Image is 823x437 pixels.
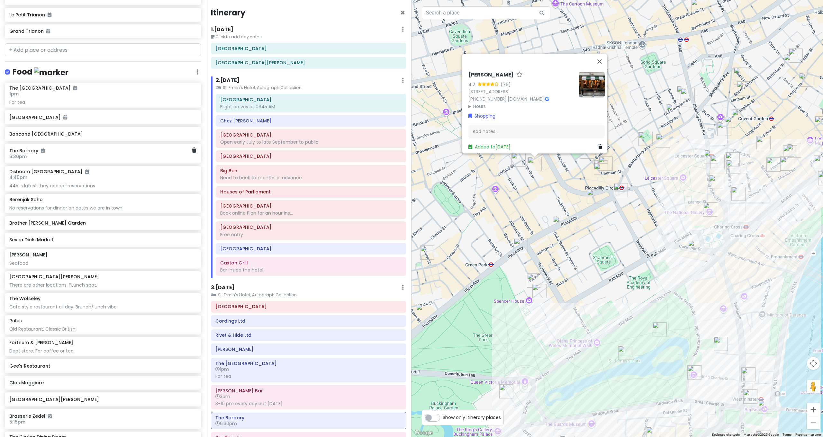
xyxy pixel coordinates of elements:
div: Book online Plan for an hour ins... [220,210,402,216]
h6: Bancone Covent Garden [220,246,402,252]
div: Dept store. For coffee or tea. [9,348,196,354]
a: Delete place [598,144,605,151]
div: The Ivy Market Grill [787,144,801,158]
summary: Hours [468,103,574,110]
h6: The [GEOGRAPHIC_DATA] [9,85,77,91]
a: Report a map error [795,433,821,436]
div: Add notes... [468,125,605,138]
h6: The Barbary [215,415,402,421]
div: Seafood [9,260,196,266]
a: Delete place [192,146,196,155]
div: Berenjak Soho [666,104,680,118]
div: Bar Termini [681,88,695,102]
span: 6:30pm [9,153,27,160]
h6: Fortnum & [PERSON_NAME] [9,340,73,345]
img: Picture of the place [579,72,605,97]
h6: 1 . [DATE] [211,26,233,33]
span: 5:15pm [9,419,25,425]
div: St Stephen's Tavern [743,389,757,404]
div: J Sheekey [710,155,725,169]
a: [PHONE_NUMBER] [468,96,507,102]
div: Buckingham Palace [499,384,513,398]
h6: Cordings Ltd [215,318,402,324]
i: Google Maps [545,97,549,101]
a: [STREET_ADDRESS] [468,89,510,95]
div: TOWN Restaurant [784,54,798,68]
img: Google [413,429,434,437]
h6: Gee's Restaurant [9,363,196,369]
small: St. Ermin's Hotel, Autograph Collection [216,85,406,91]
button: Close [400,9,405,17]
div: Garrick Theatre [709,175,723,189]
span: 4:45pm [9,174,27,181]
div: · · [468,72,574,110]
input: + Add place or address [5,43,201,56]
div: Churchill War Rooms [687,365,701,379]
div: Côte St Martin's Lane [726,160,740,174]
h6: Grand Trianon [9,28,196,34]
div: Barrafina Drury Lane [799,73,813,87]
div: Pivot Bar & Bistro [783,145,797,159]
h6: DUKES Bar [215,388,402,394]
h6: Drake's [215,346,402,352]
div: The Barbary [734,67,751,85]
h6: Westminster Abbey [220,203,402,209]
div: For tea [9,99,196,105]
small: Click to add day notes [211,34,406,40]
div: Cordings Ltd [587,189,601,203]
h6: The Wolseley [9,296,41,301]
button: Zoom out [807,416,820,429]
div: Old Restaurant. Classic British. [9,326,196,332]
h4: Food [13,67,68,77]
div: 445 is latest they accept reservations [9,183,196,189]
h6: [GEOGRAPHIC_DATA] [9,114,196,120]
h6: Dishoom [GEOGRAPHIC_DATA] [9,169,89,174]
a: Open this area in Google Maps (opens a new window) [413,429,434,437]
div: Opium Cocktail Bar - Soho [656,134,670,148]
div: Big Ben [758,400,772,414]
div: Flight arrives at 0645 AM [220,104,402,110]
h6: Houses of Parliament [220,189,402,195]
span: 6:30pm [215,420,237,427]
h6: [PERSON_NAME] [9,252,48,258]
div: For tea [215,373,402,379]
h6: Brasserie Zedel [9,413,196,419]
div: No reservations for dinner on dates we are in town. [9,205,196,211]
div: DUKES Bar [532,284,547,298]
a: Added to[DATE] [468,144,511,150]
small: St. Ermin's Hotel, Autograph Collection [211,292,406,298]
button: Zoom in [807,403,820,416]
span: Map data ©2025 Google [744,433,779,436]
i: Added to itinerary [48,414,52,418]
div: St James's Park [618,346,632,360]
h6: Raleigh-Durham International Airport [215,46,402,51]
h6: Berenjak Soho [9,197,43,202]
i: Added to itinerary [63,115,67,120]
div: Bar Amercain [594,160,608,174]
h6: Boston Logan International Airport [215,60,402,66]
h4: Itinerary [211,8,245,18]
div: Dishoom Covent Garden [725,116,739,130]
a: Terms (opens in new tab) [782,433,791,436]
span: 1pm [215,366,229,372]
span: Show only itinerary places [443,414,501,421]
div: Drake's [528,157,542,171]
a: Star place [516,72,523,78]
div: Swift Soho [677,86,691,100]
span: 3pm [215,393,230,400]
div: St James's Café [653,322,667,336]
h6: St James's Park [220,153,402,159]
button: Drag Pegman onto the map to open Street View [807,380,820,393]
h6: [GEOGRAPHIC_DATA][PERSON_NAME] [9,274,99,280]
div: Gillian Lynne Theatre [789,49,803,63]
div: The National Gallery [703,202,717,217]
div: Murano [420,245,434,260]
div: Wyndham's Theatre [704,150,718,164]
h6: Heathrow Airport [220,97,402,103]
h6: Buckingham Palace [220,132,402,138]
input: Search a place [422,6,550,19]
h6: Rules [9,318,22,324]
div: Bar inside the hotel [220,267,402,273]
div: Cafe style restaurant all day. Brunch/lunch vibe. [9,304,196,310]
i: Added to itinerary [85,169,89,174]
